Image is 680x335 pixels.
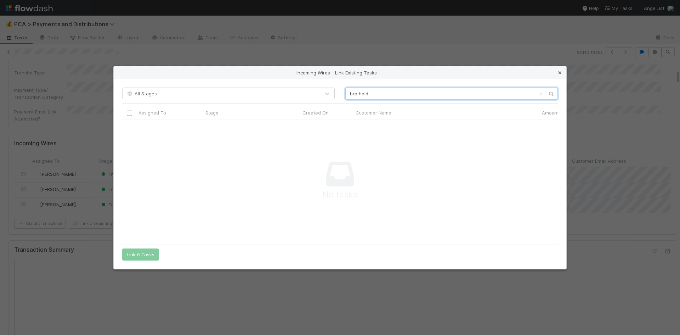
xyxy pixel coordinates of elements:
span: All Stages [126,91,157,96]
span: Assigned To [138,109,166,116]
button: Clear search [537,88,544,100]
span: Stage [205,109,219,116]
span: Amount [542,109,559,116]
button: Link 0 Tasks [122,249,159,261]
span: Created On [302,109,329,116]
div: Incoming Wires - Link Existing Tasks [114,66,566,79]
input: Toggle All Rows Selected [127,111,132,116]
input: Search [345,88,558,100]
span: Customer Name [356,109,391,116]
